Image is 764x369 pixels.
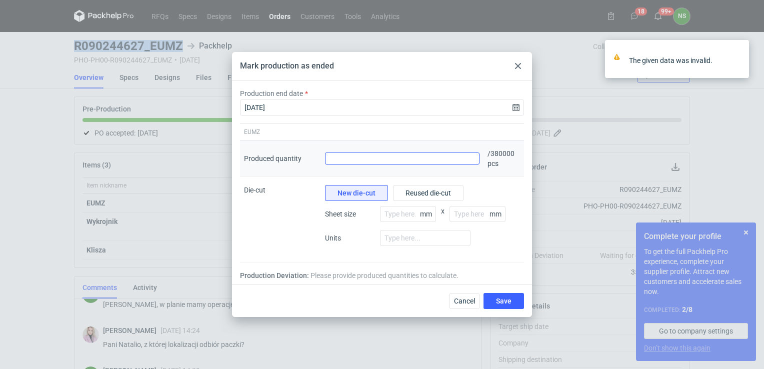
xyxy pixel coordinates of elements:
p: mm [420,210,436,218]
p: mm [489,210,505,218]
div: Die-cut [240,177,321,262]
div: Mark production as ended [240,60,334,71]
label: Production end date [240,88,303,98]
button: New die-cut [325,185,388,201]
input: Type here... [380,206,436,222]
span: New die-cut [337,189,375,196]
button: close [734,55,741,65]
span: Units [325,233,375,243]
span: x [441,206,444,230]
div: The given data was invalid. [629,55,734,65]
button: Cancel [449,293,479,309]
input: Type here... [449,206,505,222]
span: Reused die-cut [405,189,451,196]
span: Cancel [454,297,475,304]
span: Please provide produced quantities to calculate. [310,270,458,280]
div: / 380000 pcs [483,140,524,177]
div: Produced quantity [244,153,301,163]
span: Save [496,297,511,304]
button: Reused die-cut [393,185,463,201]
span: Sheet size [325,209,375,219]
button: Save [483,293,524,309]
span: EUMZ [244,128,260,136]
input: Type here... [380,230,470,246]
div: Production Deviation: [240,270,524,280]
